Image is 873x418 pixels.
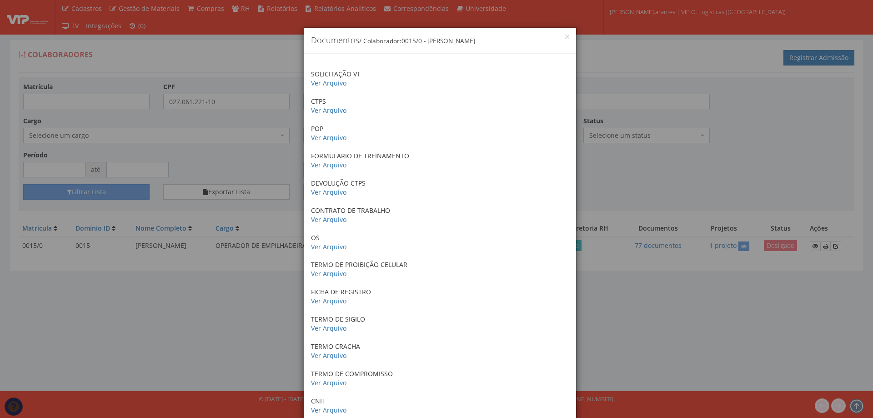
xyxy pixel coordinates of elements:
[311,233,569,252] p: OS
[311,287,569,306] p: FICHA DE REGISTRO
[311,315,569,333] p: TERMO DE SIGILO
[311,297,346,305] a: Ver Arquivo
[359,37,475,45] small: / Colaborador:
[311,206,569,224] p: CONTRATO DE TRABALHO
[311,378,346,387] a: Ver Arquivo
[311,133,346,142] a: Ver Arquivo
[311,97,569,115] p: CTPS
[311,342,569,360] p: TERMO CRACHA
[311,179,569,197] p: DEVOLUÇÃO CTPS
[311,269,346,278] a: Ver Arquivo
[311,406,346,414] a: Ver Arquivo
[311,188,346,196] a: Ver Arquivo
[311,324,346,332] a: Ver Arquivo
[311,369,569,388] p: TERMO DE COMPROMISSO
[311,79,346,87] a: Ver Arquivo
[401,37,475,45] span: 0015/0 - [PERSON_NAME]
[311,151,569,170] p: FORMULARIO DE TREINAMENTO
[311,260,569,278] p: TERMO DE PROIBIÇÃO CELULAR
[311,397,569,415] p: CNH
[311,35,569,46] h4: Documentos
[311,242,346,251] a: Ver Arquivo
[565,35,569,39] button: Close
[311,124,569,142] p: POP
[311,215,346,224] a: Ver Arquivo
[311,106,346,115] a: Ver Arquivo
[311,70,569,88] p: SOLICITAÇÃO VT
[311,161,346,169] a: Ver Arquivo
[311,351,346,360] a: Ver Arquivo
